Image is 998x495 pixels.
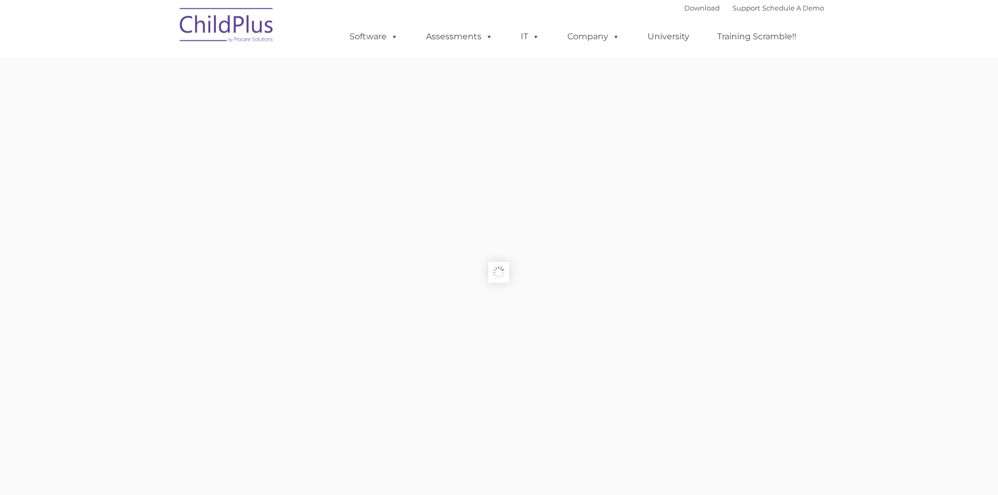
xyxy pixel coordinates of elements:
a: Training Scramble!! [707,26,807,47]
a: Schedule A Demo [762,4,824,12]
a: Software [339,26,409,47]
a: University [637,26,700,47]
a: Support [732,4,760,12]
a: IT [510,26,550,47]
img: ChildPlus by Procare Solutions [174,1,279,53]
a: Company [557,26,630,47]
a: Download [684,4,720,12]
font: | [684,4,824,12]
a: Assessments [415,26,503,47]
